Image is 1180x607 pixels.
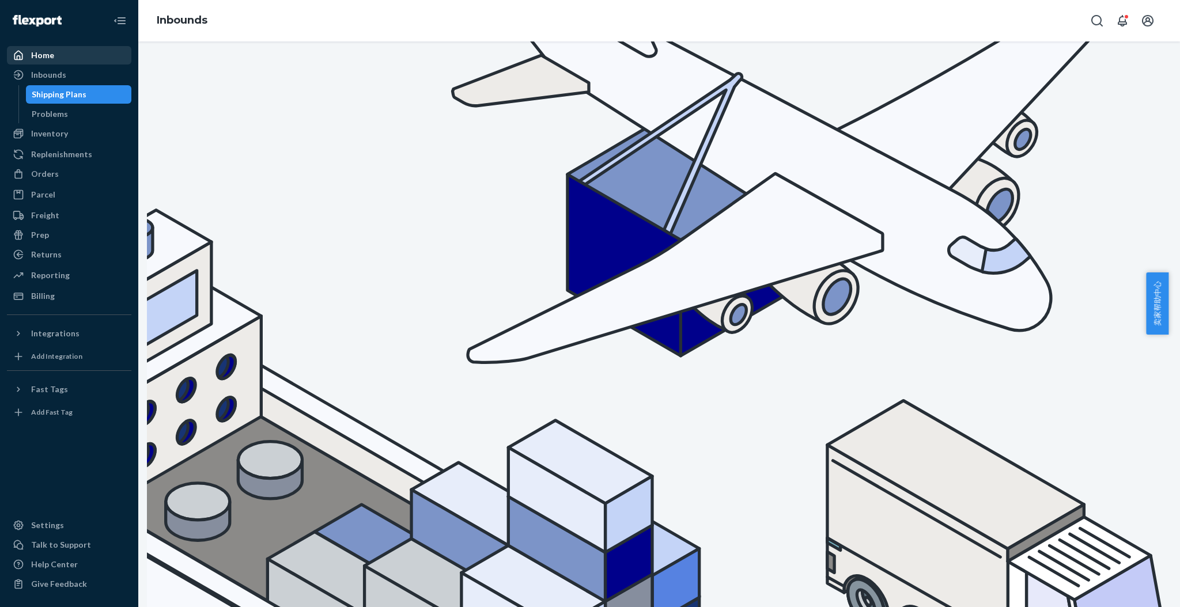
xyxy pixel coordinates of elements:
div: Talk to Support [31,539,91,551]
a: Inbounds [7,66,131,84]
a: Replenishments [7,145,131,164]
button: Integrations [7,324,131,343]
div: Reporting [31,270,70,281]
div: Home [31,50,54,61]
button: Open notifications [1111,9,1134,32]
a: Talk to Support [7,536,131,554]
a: Parcel [7,185,131,204]
a: Shipping Plans [26,85,132,104]
div: Returns [31,249,62,260]
a: Home [7,46,131,65]
a: Returns [7,245,131,264]
a: Inbounds [157,14,207,26]
div: Replenishments [31,149,92,160]
button: Close Navigation [108,9,131,32]
a: Billing [7,287,131,305]
ol: breadcrumbs [147,4,217,37]
a: Prep [7,226,131,244]
div: Prep [31,229,49,241]
button: Fast Tags [7,380,131,399]
button: Open account menu [1136,9,1159,32]
a: Inventory [7,124,131,143]
a: Add Fast Tag [7,403,131,422]
a: Settings [7,516,131,534]
button: Give Feedback [7,575,131,593]
div: Inbounds [31,69,66,81]
a: Help Center [7,555,131,574]
a: Problems [26,105,132,123]
div: Add Fast Tag [31,407,73,417]
div: Fast Tags [31,384,68,395]
a: Orders [7,165,131,183]
button: Open Search Box [1086,9,1109,32]
div: Settings [31,519,64,531]
button: 卖家帮助中心 [1146,272,1168,335]
a: Reporting [7,266,131,284]
a: Freight [7,206,131,225]
div: Orders [31,168,59,180]
div: Shipping Plans [32,89,86,100]
a: Add Integration [7,347,131,366]
img: Flexport logo [13,15,62,26]
div: Give Feedback [31,578,87,590]
div: Parcel [31,189,55,200]
div: Add Integration [31,351,82,361]
div: Problems [32,108,68,120]
div: Billing [31,290,55,302]
div: Help Center [31,559,78,570]
div: Integrations [31,328,80,339]
div: Freight [31,210,59,221]
div: Inventory [31,128,68,139]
